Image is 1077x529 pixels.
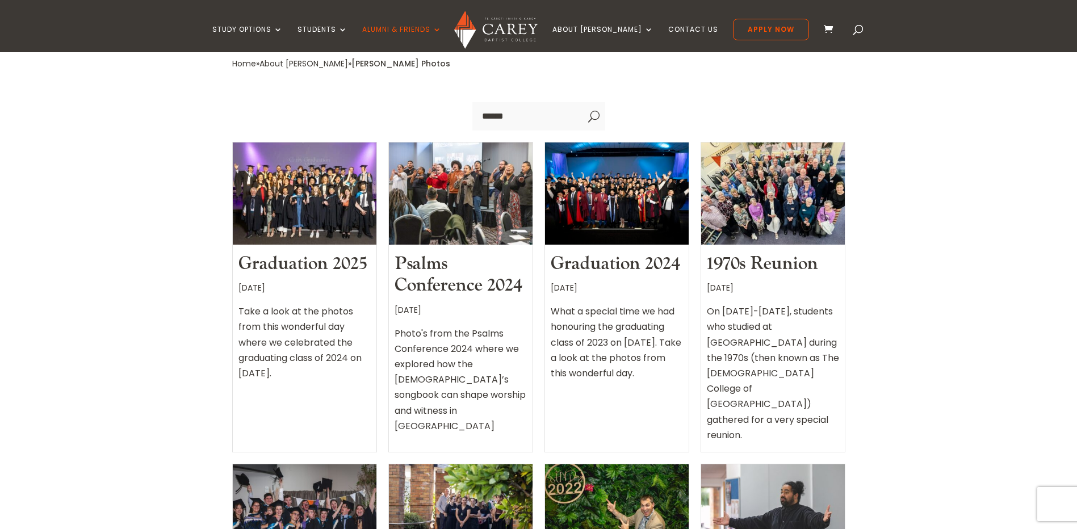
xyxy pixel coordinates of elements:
a: Study Options [212,26,283,52]
a: Graduation 2025 [238,252,367,275]
a: Alumni & Friends [362,26,442,52]
a: Apply Now [733,19,809,40]
div: What a special time we had honouring the graduating class of 2023 on [DATE]. Take a look at the p... [551,299,683,390]
img: Carey Baptist College [454,11,538,49]
span: [PERSON_NAME] Photos [351,58,450,69]
div: On [DATE]-[DATE], students who studied at [GEOGRAPHIC_DATA] during the 1970s (then known as The [... [707,299,839,452]
span: [DATE] [707,282,734,293]
a: About [PERSON_NAME] [552,26,653,52]
a: Graduation 2024 [551,252,680,275]
span: [DATE] [395,304,421,316]
div: Photo's from the Psalms Conference 2024 where we explored how the [DEMOGRAPHIC_DATA]’s songbook c... [395,321,527,443]
a: 1970s Reunion [707,252,818,275]
input: Search [472,102,582,131]
span: U [582,102,605,131]
div: Take a look at the photos from this wonderful day where we celebrated the graduating class of 202... [238,299,371,390]
a: About [PERSON_NAME] [259,58,348,69]
span: » » [232,58,450,69]
a: Psalms Conference 2024 [395,252,522,297]
span: [DATE] [551,282,577,293]
a: Contact Us [668,26,718,52]
span: [DATE] [238,282,265,293]
a: Students [297,26,347,52]
a: Home [232,58,256,69]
